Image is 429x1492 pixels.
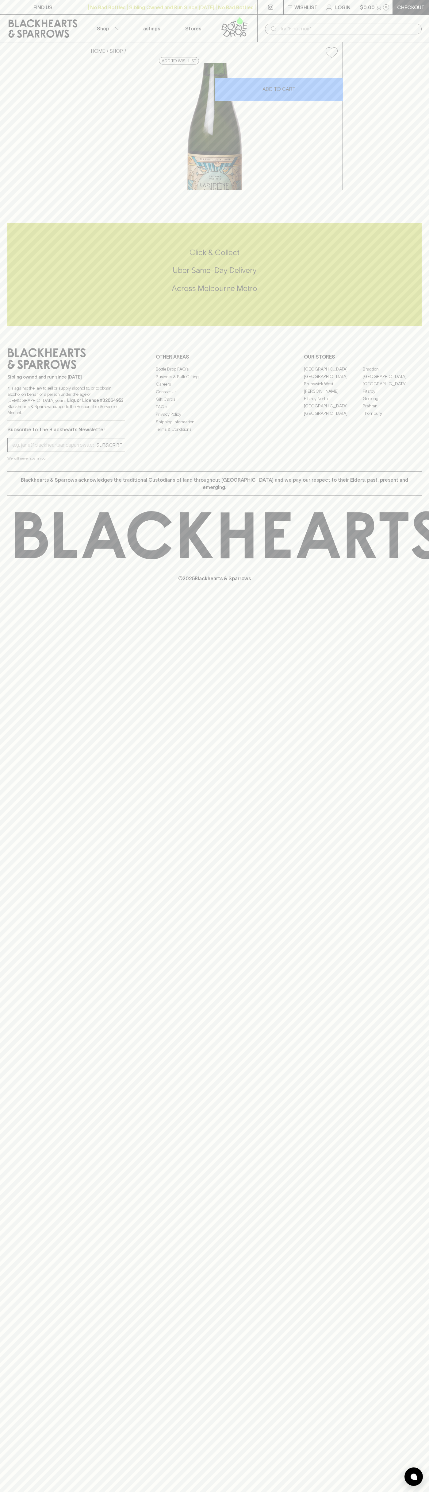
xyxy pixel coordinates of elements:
[94,438,125,452] button: SUBSCRIBE
[262,85,295,93] p: ADD TO CART
[360,4,375,11] p: $0.00
[12,476,417,491] p: Blackhearts & Sparrows acknowledges the traditional Custodians of land throughout [GEOGRAPHIC_DAT...
[7,426,125,433] p: Subscribe to The Blackhearts Newsletter
[304,373,363,380] a: [GEOGRAPHIC_DATA]
[159,57,199,64] button: Add to wishlist
[397,4,425,11] p: Checkout
[7,455,125,461] p: We will never spam you
[280,24,417,34] input: Try "Pinot noir"
[12,440,94,450] input: e.g. jane@blackheartsandsparrows.com.au
[7,374,125,380] p: Sibling owned and run since [DATE]
[129,15,172,42] a: Tastings
[140,25,160,32] p: Tastings
[323,45,340,60] button: Add to wishlist
[304,410,363,417] a: [GEOGRAPHIC_DATA]
[304,387,363,395] a: [PERSON_NAME]
[385,6,387,9] p: 0
[156,366,274,373] a: Bottle Drop FAQ's
[86,15,129,42] button: Shop
[215,78,343,101] button: ADD TO CART
[156,396,274,403] a: Gift Cards
[363,365,422,373] a: Braddon
[304,365,363,373] a: [GEOGRAPHIC_DATA]
[304,402,363,410] a: [GEOGRAPHIC_DATA]
[7,223,422,326] div: Call to action block
[33,4,52,11] p: FIND US
[97,25,109,32] p: Shop
[185,25,201,32] p: Stores
[411,1474,417,1480] img: bubble-icon
[110,48,123,54] a: SHOP
[304,395,363,402] a: Fitzroy North
[156,403,274,410] a: FAQ's
[67,398,124,403] strong: Liquor License #32064953
[156,411,274,418] a: Privacy Policy
[156,418,274,425] a: Shipping Information
[294,4,318,11] p: Wishlist
[335,4,350,11] p: Login
[7,265,422,275] h5: Uber Same-Day Delivery
[97,441,122,449] p: SUBSCRIBE
[156,426,274,433] a: Terms & Conditions
[7,247,422,258] h5: Click & Collect
[156,353,274,360] p: OTHER AREAS
[156,381,274,388] a: Careers
[91,48,105,54] a: HOME
[7,385,125,416] p: It is against the law to sell or supply alcohol to, or to obtain alcohol on behalf of a person un...
[304,380,363,387] a: Brunswick West
[172,15,215,42] a: Stores
[86,63,343,190] img: 50758.png
[156,388,274,395] a: Contact Us
[363,395,422,402] a: Geelong
[363,380,422,387] a: [GEOGRAPHIC_DATA]
[363,387,422,395] a: Fitzroy
[363,373,422,380] a: [GEOGRAPHIC_DATA]
[363,402,422,410] a: Prahran
[156,373,274,380] a: Business & Bulk Gifting
[304,353,422,360] p: OUR STORES
[363,410,422,417] a: Thornbury
[7,283,422,293] h5: Across Melbourne Metro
